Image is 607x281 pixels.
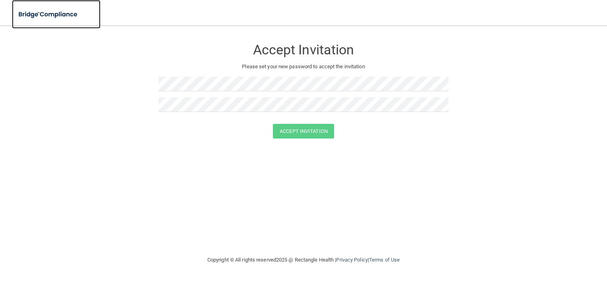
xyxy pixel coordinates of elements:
[159,247,448,273] div: Copyright © All rights reserved 2025 @ Rectangle Health | |
[336,257,367,263] a: Privacy Policy
[164,62,443,71] p: Please set your new password to accept the invitation
[12,6,85,23] img: bridge_compliance_login_screen.278c3ca4.svg
[159,42,448,57] h3: Accept Invitation
[369,257,400,263] a: Terms of Use
[273,124,334,139] button: Accept Invitation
